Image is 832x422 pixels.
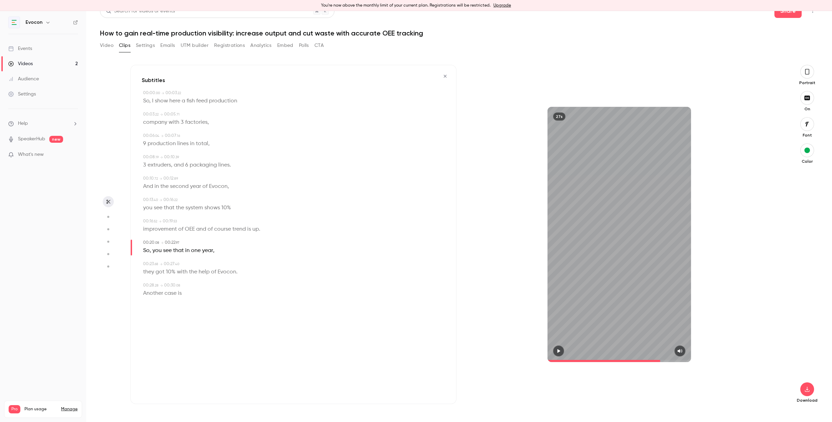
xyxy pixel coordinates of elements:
[199,267,210,277] span: help
[209,182,228,191] span: Evocon
[148,139,176,149] span: production
[164,289,177,298] span: case
[208,224,213,234] span: of
[24,406,57,412] span: Plan usage
[185,160,188,170] span: 6
[164,283,176,288] span: 00:30
[155,96,168,106] span: show
[190,182,201,191] span: year
[159,198,162,203] span: →
[218,267,236,277] span: Evocon
[202,182,208,191] span: of
[154,182,159,191] span: in
[143,112,154,117] span: 00:03
[259,224,260,234] span: .
[190,160,217,170] span: packaging
[177,91,181,95] span: . 22
[173,246,184,255] span: that
[187,96,195,106] span: fish
[143,139,146,149] span: 9
[100,29,818,37] h1: How to gain real-time production visibility: increase output and cut waste with accurate OEE trac...
[100,40,113,51] button: Video
[178,224,183,234] span: of
[213,246,214,255] span: ,
[136,40,155,51] button: Settings
[8,91,36,98] div: Settings
[150,246,151,255] span: ,
[159,219,161,224] span: →
[173,220,177,223] span: . 53
[154,241,159,244] span: . 08
[171,160,172,170] span: ,
[143,134,154,138] span: 00:06
[160,155,163,160] span: →
[155,91,160,95] span: . 00
[156,267,164,277] span: got
[232,224,246,234] span: trend
[209,96,237,106] span: production
[160,40,175,51] button: Emails
[160,283,163,288] span: →
[143,203,152,213] span: you
[143,182,153,191] span: And
[8,60,33,67] div: Videos
[807,6,818,17] button: Top Bar Actions
[169,96,180,106] span: here
[176,284,180,287] span: . 08
[247,224,251,234] span: is
[796,80,818,86] p: Portrait
[163,198,173,202] span: 00:16
[8,120,78,127] li: help-dropdown-opener
[236,267,238,277] span: .
[152,96,153,106] span: I
[154,134,159,138] span: . 04
[159,176,162,181] span: →
[176,241,179,244] span: . 97
[26,19,42,26] h6: Evocon
[143,224,177,234] span: improvement
[182,96,185,106] span: a
[143,246,150,255] span: So
[18,120,28,127] span: Help
[143,267,154,277] span: they
[154,113,159,116] span: . 22
[493,3,511,8] a: Upgrade
[164,203,174,213] span: that
[177,139,208,149] span: lines in total
[106,8,175,15] div: Search for videos or events
[176,203,184,213] span: the
[208,139,210,149] span: ,
[178,289,182,298] span: is
[143,283,154,288] span: 00:28
[143,262,154,266] span: 00:23
[160,262,162,267] span: →
[154,284,159,287] span: . 28
[142,76,165,84] h3: Subtitles
[160,112,163,117] span: →
[155,155,159,159] span: . 19
[174,262,179,266] span: . 40
[164,112,176,117] span: 00:05
[553,112,565,121] div: 27s
[176,113,180,116] span: . 71
[152,246,162,255] span: you
[185,246,190,255] span: in
[181,118,184,127] span: 3
[165,241,176,245] span: 00:22
[9,17,20,28] img: Evocon
[160,182,169,191] span: the
[181,40,209,51] button: UTM builder
[252,224,259,234] span: up
[174,160,184,170] span: and
[148,160,171,170] span: extruders
[8,45,32,52] div: Events
[169,118,179,127] span: with
[196,224,206,234] span: and
[163,177,173,181] span: 00:12
[214,224,231,234] span: course
[774,4,802,18] button: Share
[9,405,20,413] span: Pro
[796,398,818,403] p: Download
[18,135,45,143] a: SpeakerHub
[173,177,178,180] span: . 89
